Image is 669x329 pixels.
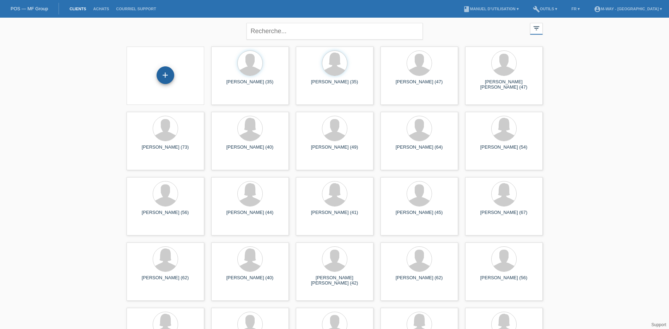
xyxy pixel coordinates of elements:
div: [PERSON_NAME] (41) [302,210,368,221]
a: buildOutils ▾ [529,7,561,11]
div: [PERSON_NAME] (62) [132,275,199,286]
i: book [463,6,470,13]
div: [PERSON_NAME] (56) [132,210,199,221]
i: build [533,6,540,13]
i: filter_list [533,24,540,32]
a: Support [651,322,666,327]
div: [PERSON_NAME] (54) [471,144,537,156]
input: Recherche... [247,23,423,40]
a: Achats [90,7,112,11]
div: [PERSON_NAME] (35) [302,79,368,90]
div: [PERSON_NAME] [PERSON_NAME] (42) [302,275,368,286]
a: POS — MF Group [11,6,48,11]
div: [PERSON_NAME] (67) [471,210,537,221]
a: Clients [66,7,90,11]
div: [PERSON_NAME] (40) [217,275,283,286]
a: FR ▾ [568,7,583,11]
div: [PERSON_NAME] (44) [217,210,283,221]
div: [PERSON_NAME] (45) [386,210,452,221]
a: bookManuel d’utilisation ▾ [460,7,522,11]
a: account_circlem-way - [GEOGRAPHIC_DATA] ▾ [590,7,665,11]
div: [PERSON_NAME] (56) [471,275,537,286]
div: [PERSON_NAME] (47) [386,79,452,90]
div: Enregistrer le client [157,69,174,81]
div: [PERSON_NAME] [PERSON_NAME] (47) [471,79,537,90]
a: Courriel Support [112,7,159,11]
div: [PERSON_NAME] (73) [132,144,199,156]
div: [PERSON_NAME] (35) [217,79,283,90]
div: [PERSON_NAME] (64) [386,144,452,156]
i: account_circle [594,6,601,13]
div: [PERSON_NAME] (49) [302,144,368,156]
div: [PERSON_NAME] (40) [217,144,283,156]
div: [PERSON_NAME] (62) [386,275,452,286]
